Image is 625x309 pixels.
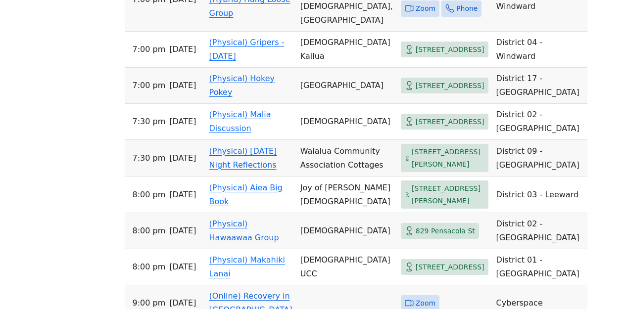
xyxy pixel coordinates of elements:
span: [DATE] [169,79,196,92]
span: 8:00 PM [133,188,166,202]
td: District 02 - [GEOGRAPHIC_DATA] [492,213,587,249]
td: [DEMOGRAPHIC_DATA] [296,213,397,249]
td: [DEMOGRAPHIC_DATA] Kailua [296,32,397,68]
td: [DEMOGRAPHIC_DATA] UCC [296,249,397,285]
span: Zoom [416,2,435,15]
span: 7:30 PM [133,115,166,129]
span: [DATE] [169,188,196,202]
span: 7:00 PM [133,43,166,56]
a: (Physical) Makahiki Lanai [209,255,285,278]
td: [GEOGRAPHIC_DATA] [296,68,397,104]
span: 8:00 PM [133,224,166,238]
a: (Physical) Hawaawaa Group [209,219,279,242]
span: 7:30 PM [133,151,166,165]
span: 829 Pensacola St [416,225,475,237]
span: [DATE] [169,115,196,129]
span: Phone [456,2,478,15]
span: [STREET_ADDRESS][PERSON_NAME] [412,146,484,170]
a: (Physical) Hokey Pokey [209,74,275,97]
span: [DATE] [169,151,196,165]
span: [DATE] [169,224,196,238]
span: [STREET_ADDRESS] [416,80,484,92]
td: District 17 - [GEOGRAPHIC_DATA] [492,68,587,104]
span: [STREET_ADDRESS] [416,116,484,128]
a: (Physical) Gripers - [DATE] [209,38,285,61]
a: (Physical) [DATE] Night Reflections [209,146,277,170]
td: District 01 - [GEOGRAPHIC_DATA] [492,249,587,285]
span: [DATE] [169,260,196,274]
a: (Physical) Aiea Big Book [209,183,283,206]
td: District 02 - [GEOGRAPHIC_DATA] [492,104,587,140]
td: Waialua Community Association Cottages [296,140,397,177]
td: District 04 - Windward [492,32,587,68]
td: District 09 - [GEOGRAPHIC_DATA] [492,140,587,177]
span: 8:00 PM [133,260,166,274]
span: [STREET_ADDRESS][PERSON_NAME] [412,182,484,207]
span: [DATE] [169,43,196,56]
span: 7:00 PM [133,79,166,92]
td: [DEMOGRAPHIC_DATA] [296,104,397,140]
td: District 03 - Leeward [492,177,587,213]
a: (Physical) Malia Discussion [209,110,271,133]
span: [STREET_ADDRESS] [416,261,484,273]
span: [STREET_ADDRESS] [416,44,484,56]
td: Joy of [PERSON_NAME][DEMOGRAPHIC_DATA] [296,177,397,213]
